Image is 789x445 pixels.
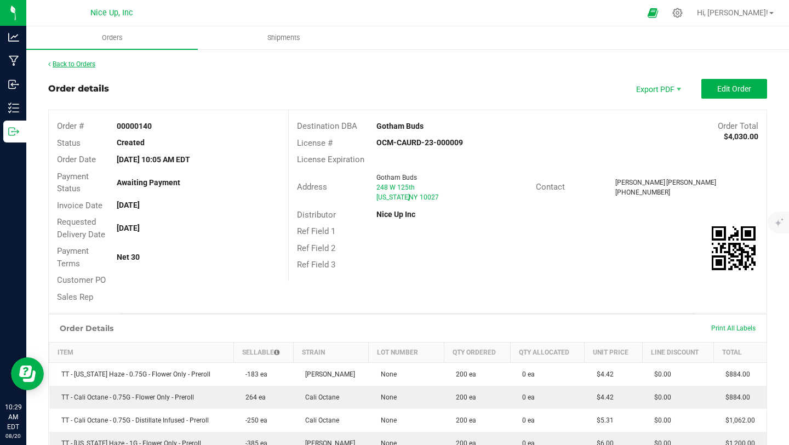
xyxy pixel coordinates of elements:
[376,138,463,147] strong: OCM-CAURD-23-000009
[585,343,643,363] th: Unit Price
[8,55,19,66] inline-svg: Manufacturing
[56,393,194,401] span: TT - Cali Octane - 0.75G - Flower Only - Preroll
[300,417,339,424] span: Cali Octane
[641,2,665,24] span: Open Ecommerce Menu
[375,393,397,401] span: None
[450,417,476,424] span: 200 ea
[642,343,713,363] th: Line Discount
[198,26,369,49] a: Shipments
[375,417,397,424] span: None
[591,393,614,401] span: $4.42
[720,417,755,424] span: $1,062.00
[297,226,335,236] span: Ref Field 1
[376,193,410,201] span: [US_STATE]
[240,393,266,401] span: 264 ea
[450,370,476,378] span: 200 ea
[718,121,758,131] span: Order Total
[56,417,209,424] span: TT - Cali Octane - 0.75G - Distillate Infused - Preroll
[376,122,424,130] strong: Gotham Buds
[536,182,565,192] span: Contact
[297,138,333,148] span: License #
[117,155,190,164] strong: [DATE] 10:05 AM EDT
[409,193,418,201] span: NY
[117,122,152,130] strong: 00000140
[517,417,535,424] span: 0 ea
[591,370,614,378] span: $4.42
[375,370,397,378] span: None
[300,393,339,401] span: Cali Octane
[48,82,109,95] div: Order details
[57,292,93,302] span: Sales Rep
[376,174,417,181] span: Gotham Buds
[5,432,21,440] p: 08/20
[712,226,756,270] qrcode: 00000140
[420,193,439,201] span: 10027
[297,260,335,270] span: Ref Field 3
[720,393,750,401] span: $884.00
[117,178,180,187] strong: Awaiting Payment
[510,343,584,363] th: Qty Allocated
[233,343,293,363] th: Sellable
[712,226,756,270] img: Scan me!
[48,60,95,68] a: Back to Orders
[90,8,133,18] span: Nice Up, Inc
[57,121,84,131] span: Order #
[293,343,369,363] th: Strain
[253,33,315,43] span: Shipments
[713,343,767,363] th: Total
[297,155,364,164] span: License Expiration
[649,370,671,378] span: $0.00
[720,370,750,378] span: $884.00
[724,132,758,141] strong: $4,030.00
[297,121,357,131] span: Destination DBA
[615,179,665,186] span: [PERSON_NAME]
[26,26,198,49] a: Orders
[297,182,327,192] span: Address
[8,79,19,90] inline-svg: Inbound
[117,224,140,232] strong: [DATE]
[11,357,44,390] iframe: Resource center
[517,393,535,401] span: 0 ea
[60,324,113,333] h1: Order Details
[450,393,476,401] span: 200 ea
[701,79,767,99] button: Edit Order
[517,370,535,378] span: 0 ea
[117,138,145,147] strong: Created
[671,8,684,18] div: Manage settings
[87,33,138,43] span: Orders
[649,417,671,424] span: $0.00
[8,126,19,137] inline-svg: Outbound
[376,210,415,219] strong: Nice Up Inc
[57,201,102,210] span: Invoice Date
[57,217,105,239] span: Requested Delivery Date
[591,417,614,424] span: $5.31
[117,201,140,209] strong: [DATE]
[240,417,267,424] span: -250 ea
[711,324,756,332] span: Print All Labels
[300,370,355,378] span: [PERSON_NAME]
[57,275,106,285] span: Customer PO
[376,184,415,191] span: 248 W 125th
[649,393,671,401] span: $0.00
[717,84,751,93] span: Edit Order
[297,243,335,253] span: Ref Field 2
[57,172,89,194] span: Payment Status
[56,370,210,378] span: TT - [US_STATE] Haze - 0.75G - Flower Only - Preroll
[408,193,409,201] span: ,
[444,343,510,363] th: Qty Ordered
[369,343,444,363] th: Lot Number
[297,210,336,220] span: Distributor
[697,8,768,17] span: Hi, [PERSON_NAME]!
[615,189,670,196] span: [PHONE_NUMBER]
[57,155,96,164] span: Order Date
[8,32,19,43] inline-svg: Analytics
[57,138,81,148] span: Status
[666,179,716,186] span: [PERSON_NAME]
[57,246,89,269] span: Payment Terms
[240,370,267,378] span: -183 ea
[625,79,690,99] li: Export PDF
[49,343,234,363] th: Item
[5,402,21,432] p: 10:29 AM EDT
[117,253,140,261] strong: Net 30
